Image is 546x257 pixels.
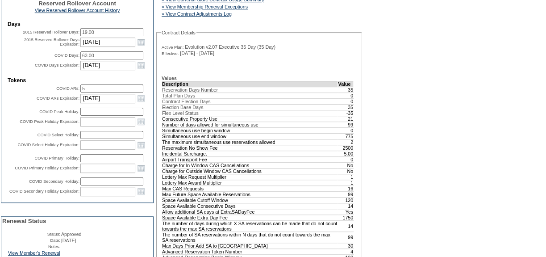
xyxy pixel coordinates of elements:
td: Days [8,21,147,27]
a: Open the calendar popup. [136,140,146,150]
td: 0 [338,156,354,162]
td: Tokens [8,77,147,84]
span: Effective: [162,51,179,56]
a: » View Contract Adjustments Log [162,11,232,17]
td: 99 [338,232,354,243]
td: 35 [338,87,354,93]
td: Date: [2,238,60,243]
td: 14 [338,220,354,232]
label: COVID Peak Holiday Expiration: [20,119,79,124]
a: Open the calendar popup. [136,60,146,70]
td: Lottery Max Request Multiplier [162,174,338,180]
span: Total Plan Days [162,93,195,98]
td: 1 [338,174,354,180]
span: [DATE] [61,238,76,243]
a: Open the calendar popup. [136,186,146,196]
legend: Contract Details [161,30,196,35]
label: COVID Days: [54,53,79,58]
td: The number of SA reservations within N days that do not count towards the max SA reservations [162,232,338,243]
td: Charge for In Window CAS Cancellations [162,162,338,168]
label: COVID Days Expiration: [35,63,79,67]
td: Space Available Consecutive Days [162,203,338,209]
td: The maximum simultaneous use reservations allowed [162,139,338,145]
label: COVID ARs: [56,86,79,91]
span: Election Base Days [162,105,203,110]
td: Reservation No Show Fee [162,145,338,151]
td: 0 [338,127,354,133]
td: Airport Transport Fee [162,156,338,162]
label: COVID Select Holiday Expiration: [18,143,79,147]
td: Notes: [2,244,60,249]
td: Status: [2,232,60,237]
td: Simultaneous use end window [162,133,338,139]
td: 2 [338,139,354,145]
td: Lottery Max Award Multiplier [162,180,338,185]
td: Simultaneous use begin window [162,127,338,133]
label: COVID Peak Holiday: [39,110,79,114]
td: 14 [338,203,354,209]
label: COVID Select Holiday: [38,133,79,137]
td: 2500 [338,145,354,151]
td: Max Days Prior Add SA to [GEOGRAPHIC_DATA] [162,243,338,249]
td: 1750 [338,215,354,220]
td: 99 [338,191,354,197]
td: Advanced Reservation Token Number [162,249,338,254]
td: The number of days during which X SA reservations can be made that do not count towards the max S... [162,220,338,232]
a: Open the calendar popup. [136,37,146,47]
span: Contract Election Days [162,99,210,104]
b: Values [162,76,177,81]
td: Incidental Surcharge. [162,151,338,156]
a: » View Membership Renewal Exceptions [162,4,248,9]
td: Consecutive Property Use [162,116,338,122]
label: COVID ARs Expiration: [37,96,79,101]
span: [DATE] - [DATE] [180,51,214,56]
label: COVID Primary Holiday Expiration: [15,166,79,170]
td: 0 [338,93,354,98]
span: Reservation Days Number [162,87,218,93]
span: Flex Level Status [162,110,199,116]
td: 35 [338,104,354,110]
td: Allow additional SA days at ExtraSADayFee [162,209,338,215]
td: Value [338,81,354,87]
td: No [338,162,354,168]
td: Description [162,81,338,87]
td: Space Available Extra Day Fee [162,215,338,220]
span: Active Plan: [162,45,183,50]
td: 0 [338,98,354,104]
td: 120 [338,197,354,203]
td: Number of days allowed for simultaneous use [162,122,338,127]
td: Charge for Outside Window CAS Cancellations [162,168,338,174]
td: 30 [338,243,354,249]
td: Max CAS Requests [162,185,338,191]
td: 4 [338,249,354,254]
label: COVID Primary Holiday: [34,156,79,160]
a: Open the calendar popup. [136,93,146,103]
td: Max Future Space Available Reservations [162,191,338,197]
td: -35 [338,110,354,116]
td: No [338,168,354,174]
label: 2015 Reserved Rollover Days Expiration: [24,38,79,46]
a: View Member's Renewal [8,250,60,256]
span: Renewal Status [2,218,46,224]
td: 99 [338,122,354,127]
span: Evolution v2.07 Executive 35 Day (35 Day) [185,44,275,50]
td: 5.00 [338,151,354,156]
a: View Reserved Rollover Account History [35,8,120,13]
td: 16 [338,185,354,191]
label: 2015 Reserved Rollover Days: [23,30,79,34]
td: 1 [338,180,354,185]
label: COVID Secondary Holiday: [29,179,79,184]
td: 775 [338,133,354,139]
label: COVID Secondary Holiday Expiration: [9,189,79,194]
td: Space Available Cutoff Window [162,197,338,203]
a: Open the calendar popup. [136,117,146,126]
a: Open the calendar popup. [136,163,146,173]
td: 21 [338,116,354,122]
td: Yes [338,209,354,215]
span: Approved [61,232,82,237]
